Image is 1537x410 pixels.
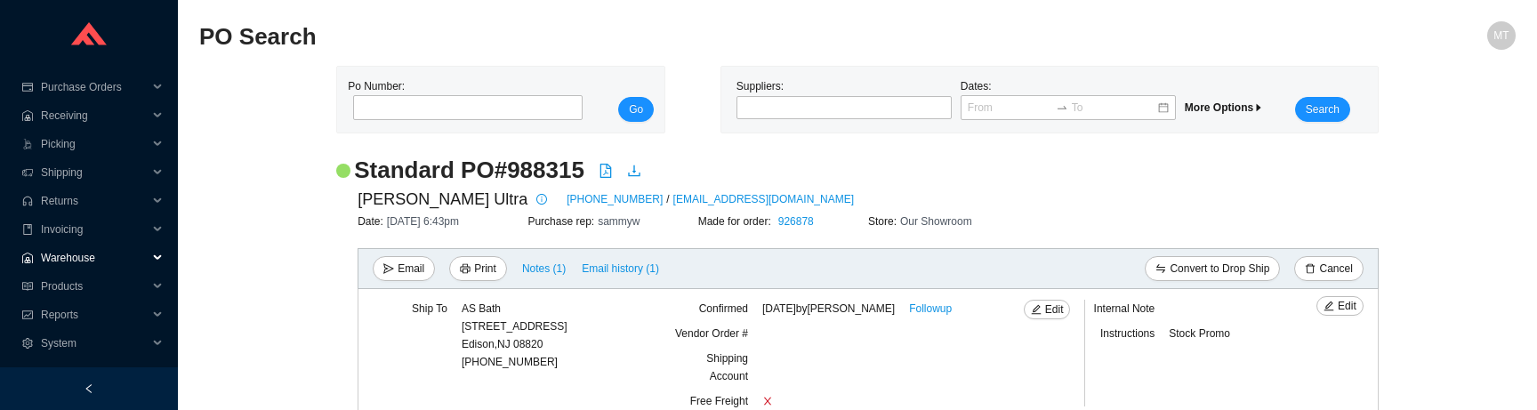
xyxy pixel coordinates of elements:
[1024,300,1071,319] button: editEdit
[699,302,748,315] span: Confirmed
[1155,263,1166,276] span: swap
[1094,302,1155,315] span: Internal Note
[41,329,148,358] span: System
[383,263,394,276] span: send
[41,301,148,329] span: Reports
[522,260,566,277] span: Notes ( 1 )
[21,338,34,349] span: setting
[956,77,1180,122] div: Dates:
[527,215,598,228] span: Purchase rep:
[675,327,748,340] span: Vendor Order #
[41,73,148,101] span: Purchase Orders
[690,395,748,407] span: Free Freight
[1045,301,1064,318] span: Edit
[1294,256,1363,281] button: deleteCancel
[618,97,654,122] button: Go
[41,187,148,215] span: Returns
[532,194,551,205] span: info-circle
[1295,97,1350,122] button: Search
[462,300,567,371] div: [PHONE_NUMBER]
[41,130,148,158] span: Picking
[706,352,748,382] span: Shipping Account
[21,82,34,92] span: credit-card
[41,158,148,187] span: Shipping
[581,256,660,281] button: Email history (1)
[412,302,447,315] span: Ship To
[521,259,567,271] button: Notes (1)
[1169,325,1315,350] div: Stock Promo
[599,164,613,181] a: file-pdf
[627,164,641,178] span: download
[673,190,854,208] a: [EMAIL_ADDRESS][DOMAIN_NAME]
[358,215,387,228] span: Date:
[373,256,435,281] button: sendEmail
[1100,327,1155,340] span: Instructions
[1306,100,1340,118] span: Search
[762,300,895,318] span: [DATE] by [PERSON_NAME]
[762,396,773,406] span: close
[460,263,471,276] span: printer
[527,187,552,212] button: info-circle
[666,190,669,208] span: /
[598,215,640,228] span: sammyw
[354,155,584,186] h2: Standard PO # 988315
[1056,101,1068,114] span: swap-right
[968,99,1052,117] input: From
[474,260,496,277] span: Print
[462,300,567,353] div: AS Bath [STREET_ADDRESS] Edison , NJ 08820
[21,366,34,377] span: idcard
[1305,263,1316,276] span: delete
[1338,297,1356,315] span: Edit
[900,215,972,228] span: Our Showroom
[599,164,613,178] span: file-pdf
[449,256,507,281] button: printerPrint
[1319,260,1352,277] span: Cancel
[41,244,148,272] span: Warehouse
[387,215,459,228] span: [DATE] 6:43pm
[84,383,94,394] span: left
[629,100,643,118] span: Go
[358,186,527,213] span: [PERSON_NAME] Ultra
[21,196,34,206] span: customer-service
[1056,101,1068,114] span: to
[21,281,34,292] span: read
[1170,260,1269,277] span: Convert to Drop Ship
[41,272,148,301] span: Products
[1185,101,1264,114] span: More Options
[1253,102,1264,113] span: caret-right
[21,224,34,235] span: book
[778,215,814,228] a: 926878
[199,21,1187,52] h2: PO Search
[398,260,424,277] span: Email
[698,215,775,228] span: Made for order:
[348,77,577,122] div: Po Number:
[1072,99,1156,117] input: To
[1316,296,1364,316] button: editEdit
[627,164,641,181] a: download
[868,215,900,228] span: Store:
[41,101,148,130] span: Receiving
[1324,301,1334,313] span: edit
[732,77,956,122] div: Suppliers:
[582,260,659,277] span: Email history (1)
[567,190,663,208] a: [PHONE_NUMBER]
[909,300,952,318] a: Followup
[1031,304,1042,317] span: edit
[21,310,34,320] span: fund
[41,358,148,386] span: Users/Permissions
[41,215,148,244] span: Invoicing
[1493,21,1509,50] span: MT
[1145,256,1280,281] button: swapConvert to Drop Ship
